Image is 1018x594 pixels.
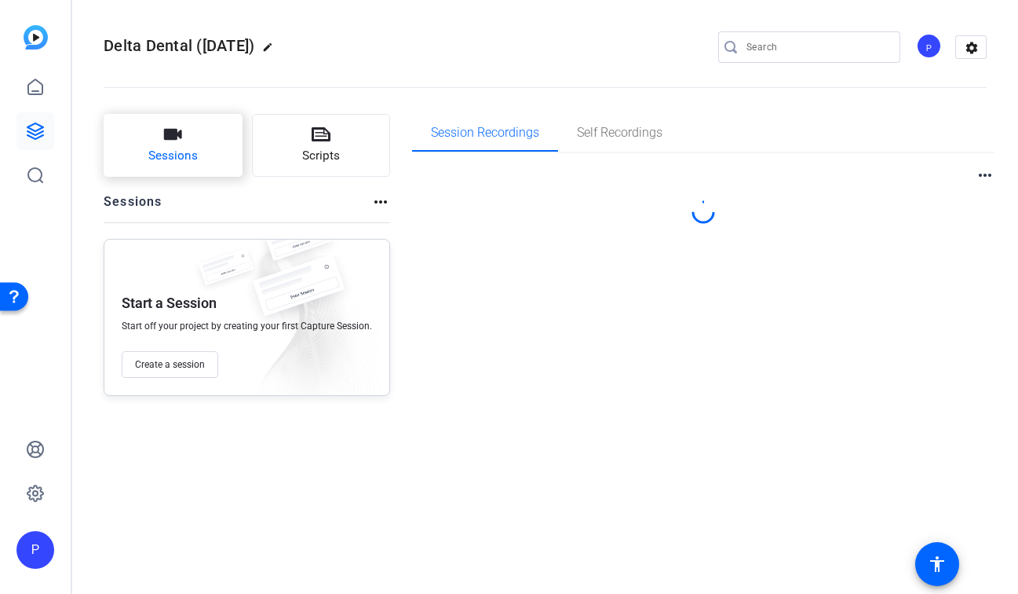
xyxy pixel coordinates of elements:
[191,249,261,295] img: fake-session.png
[255,216,341,273] img: fake-session.png
[577,126,662,139] span: Self Recordings
[239,255,357,333] img: fake-session.png
[431,126,539,139] span: Session Recordings
[928,555,947,574] mat-icon: accessibility
[916,33,943,60] ngx-avatar: Producer
[122,320,372,332] span: Start off your project by creating your first Capture Session.
[371,192,390,211] mat-icon: more_horiz
[122,294,217,313] p: Start a Session
[252,114,391,177] button: Scripts
[104,114,243,177] button: Sessions
[916,33,942,59] div: P
[148,147,198,165] span: Sessions
[746,38,888,57] input: Search
[122,351,218,378] button: Create a session
[104,192,162,222] h2: Sessions
[976,166,994,185] mat-icon: more_horiz
[24,25,48,49] img: blue-gradient.svg
[262,42,281,60] mat-icon: edit
[16,531,54,569] div: P
[135,358,205,371] span: Create a session
[229,235,381,403] img: embarkstudio-empty-session.png
[302,147,340,165] span: Scripts
[104,36,254,55] span: Delta Dental ([DATE])
[956,36,987,60] mat-icon: settings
